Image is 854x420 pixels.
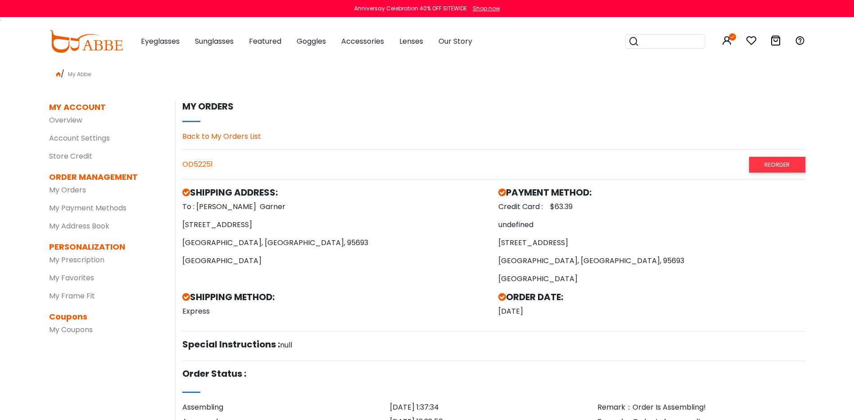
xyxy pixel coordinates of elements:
span: Express [182,306,210,316]
div: Remark：Order Is Assembling! [597,402,805,413]
span: Our Story [438,36,472,46]
span: Garner [256,201,285,212]
p: [DATE] [498,306,805,317]
a: Shop now [468,5,500,12]
a: Overview [49,115,82,125]
img: abbeglasses.com [49,30,123,53]
h5: ORDER DATE: [498,292,805,302]
p: To : [PERSON_NAME] [182,201,489,212]
a: Store Credit [49,151,92,161]
h5: Special Instructions : [182,339,280,350]
span: Sunglasses [195,36,234,46]
a: My Frame Fit [49,291,95,301]
span: null [280,340,292,350]
div: [DATE] 1:37:34 [390,402,597,413]
span: My Abbe [64,70,95,78]
h5: SHIPPING METHOD: [182,292,489,302]
p: [GEOGRAPHIC_DATA] [498,274,805,284]
dt: PERSONALIZATION [49,241,162,253]
a: My Address Book [49,221,109,231]
h5: PAYMENT METHOD: [498,187,805,198]
span: Accessories [341,36,384,46]
h5: SHIPPING ADDRESS: [182,187,489,198]
span: Goggles [297,36,326,46]
a: Back to My Orders List [182,131,261,142]
div: Anniversay Celebration 40% OFF SITEWIDE [354,5,467,13]
h5: Order Status : [182,368,246,379]
h5: My orders [182,101,805,112]
p: [GEOGRAPHIC_DATA], [GEOGRAPHIC_DATA], 95693 [182,237,489,248]
p: [STREET_ADDRESS] [498,237,805,248]
div: OD52251 [182,157,805,172]
a: My Payment Methods [49,203,127,213]
dt: MY ACCOUNT [49,101,106,113]
div: / [49,65,805,79]
a: My Prescription [49,255,104,265]
img: home.png [56,72,61,77]
a: My Favorites [49,273,94,283]
a: My Coupons [49,324,93,335]
p: [GEOGRAPHIC_DATA], [GEOGRAPHIC_DATA], 95693 [498,256,805,266]
a: My Orders [49,185,86,195]
a: Reorder [749,157,805,173]
span: Lenses [399,36,423,46]
span: Featured [249,36,281,46]
span: Eyeglasses [141,36,180,46]
p: undefined [498,219,805,230]
p: [GEOGRAPHIC_DATA] [182,256,489,266]
div: Assembling [182,402,390,413]
dt: Coupons [49,310,162,323]
div: Shop now [473,5,500,13]
p: Credit Card : $63.39 [498,201,805,212]
p: [STREET_ADDRESS] [182,219,489,230]
dt: ORDER MANAGEMENT [49,171,162,183]
a: Account Settings [49,133,110,143]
